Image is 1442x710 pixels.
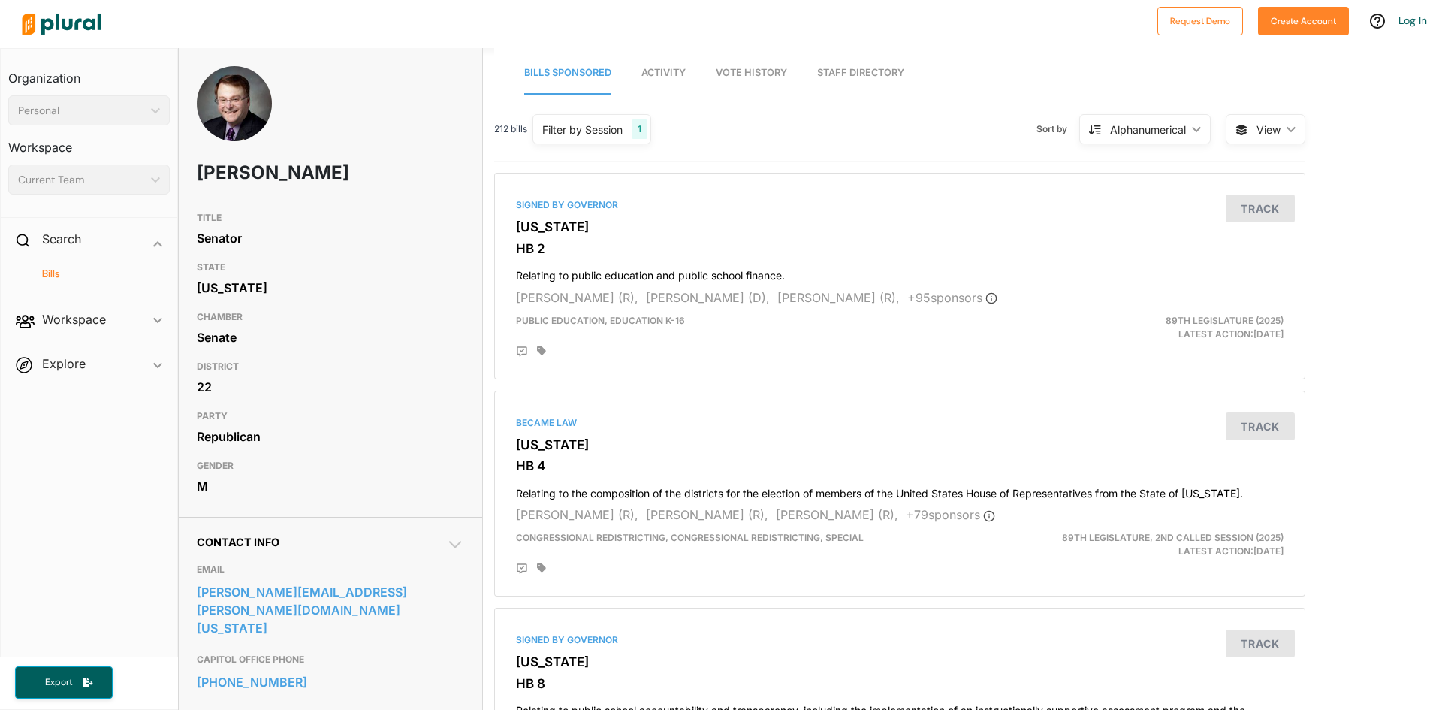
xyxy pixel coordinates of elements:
[516,262,1284,282] h4: Relating to public education and public school finance.
[516,676,1284,691] h3: HB 8
[516,219,1284,234] h3: [US_STATE]
[516,480,1284,500] h4: Relating to the composition of the districts for the election of members of the United States Hou...
[494,122,527,136] span: 212 bills
[197,581,464,639] a: [PERSON_NAME][EMAIL_ADDRESS][PERSON_NAME][DOMAIN_NAME][US_STATE]
[197,209,464,227] h3: TITLE
[197,326,464,349] div: Senate
[1110,122,1186,137] div: Alphanumerical
[641,67,686,78] span: Activity
[1036,122,1079,136] span: Sort by
[1258,12,1349,28] a: Create Account
[1062,532,1284,543] span: 89th Legislature, 2nd Called Session (2025)
[516,241,1284,256] h3: HB 2
[516,633,1284,647] div: Signed by Governor
[23,267,162,281] a: Bills
[516,416,1284,430] div: Became Law
[197,425,464,448] div: Republican
[8,56,170,89] h3: Organization
[641,52,686,95] a: Activity
[516,437,1284,452] h3: [US_STATE]
[777,290,900,305] span: [PERSON_NAME] (R),
[646,507,768,522] span: [PERSON_NAME] (R),
[817,52,904,95] a: Staff Directory
[524,52,611,95] a: Bills Sponsored
[516,290,638,305] span: [PERSON_NAME] (R),
[197,671,464,693] a: [PHONE_NUMBER]
[716,52,787,95] a: Vote History
[1157,7,1243,35] button: Request Demo
[197,150,357,195] h1: [PERSON_NAME]
[1031,314,1295,341] div: Latest Action: [DATE]
[516,346,528,358] div: Add Position Statement
[42,231,81,247] h2: Search
[197,536,279,548] span: Contact Info
[1256,122,1281,137] span: View
[1166,315,1284,326] span: 89th Legislature (2025)
[1031,531,1295,558] div: Latest Action: [DATE]
[197,475,464,497] div: M
[646,290,770,305] span: [PERSON_NAME] (D),
[197,651,464,669] h3: CAPITOL OFFICE PHONE
[537,563,546,573] div: Add tags
[1398,14,1427,27] a: Log In
[197,227,464,249] div: Senator
[516,315,685,326] span: Public Education, Education K-16
[197,358,464,376] h3: DISTRICT
[632,119,647,139] div: 1
[907,290,997,305] span: + 95 sponsor s
[542,122,623,137] div: Filter by Session
[1157,12,1243,28] a: Request Demo
[537,346,546,356] div: Add tags
[15,666,113,699] button: Export
[197,376,464,398] div: 22
[524,67,611,78] span: Bills Sponsored
[516,458,1284,473] h3: HB 4
[1226,630,1295,657] button: Track
[197,276,464,299] div: [US_STATE]
[516,654,1284,669] h3: [US_STATE]
[516,507,638,522] span: [PERSON_NAME] (R),
[1226,412,1295,440] button: Track
[516,563,528,575] div: Add Position Statement
[1258,7,1349,35] button: Create Account
[716,67,787,78] span: Vote History
[776,507,898,522] span: [PERSON_NAME] (R),
[906,507,995,522] span: + 79 sponsor s
[35,676,83,689] span: Export
[197,308,464,326] h3: CHAMBER
[18,103,145,119] div: Personal
[197,560,464,579] h3: EMAIL
[516,198,1284,212] div: Signed by Governor
[197,66,272,166] img: Headshot of Brian Birdwell
[197,258,464,276] h3: STATE
[18,172,145,188] div: Current Team
[197,457,464,475] h3: GENDER
[8,125,170,159] h3: Workspace
[197,407,464,425] h3: PARTY
[1226,195,1295,222] button: Track
[516,532,864,543] span: Congressional Redistricting, Congressional Redistricting, Special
